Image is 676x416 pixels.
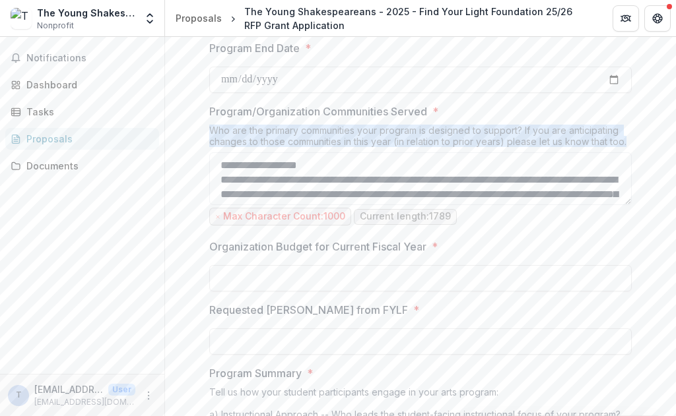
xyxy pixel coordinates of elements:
[108,384,135,396] p: User
[34,382,103,396] p: [EMAIL_ADDRESS][DOMAIN_NAME]
[244,5,591,32] div: The Young Shakespeareans - 2025 - Find Your Light Foundation 25/26 RFP Grant Application
[209,302,408,318] p: Requested [PERSON_NAME] from FYLF
[26,105,149,119] div: Tasks
[644,5,671,32] button: Get Help
[141,5,159,32] button: Open entity switcher
[11,8,32,29] img: The Young Shakespeareans
[26,53,154,64] span: Notifications
[209,125,632,152] div: Who are the primary communities your program is designed to support? If you are anticipating chan...
[170,9,227,28] a: Proposals
[613,5,639,32] button: Partners
[5,74,159,96] a: Dashboard
[5,155,159,177] a: Documents
[209,40,300,56] p: Program End Date
[26,159,149,173] div: Documents
[16,391,22,400] div: theyoungshakespeareans@gmail.com
[223,211,345,222] p: Max Character Count: 1000
[176,11,222,25] div: Proposals
[26,132,149,146] div: Proposals
[37,6,135,20] div: The Young Shakespeareans
[5,101,159,123] a: Tasks
[209,104,427,119] p: Program/Organization Communities Served
[209,239,426,254] p: Organization Budget for Current Fiscal Year
[141,388,156,403] button: More
[360,211,451,222] p: Current length: 1789
[5,128,159,150] a: Proposals
[5,47,159,69] button: Notifications
[34,396,135,408] p: [EMAIL_ADDRESS][DOMAIN_NAME]
[170,2,597,35] nav: breadcrumb
[26,78,149,92] div: Dashboard
[209,365,302,381] p: Program Summary
[37,20,74,32] span: Nonprofit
